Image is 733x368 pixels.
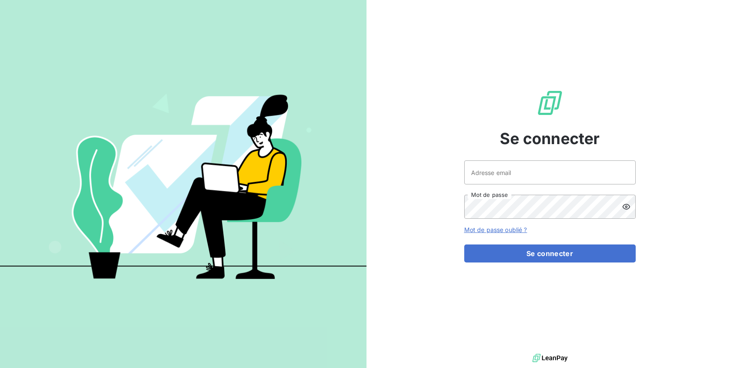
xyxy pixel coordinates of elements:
[532,352,568,365] img: logo
[464,226,527,233] a: Mot de passe oublié ?
[536,89,564,117] img: Logo LeanPay
[464,160,636,184] input: placeholder
[500,127,600,150] span: Se connecter
[464,244,636,262] button: Se connecter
